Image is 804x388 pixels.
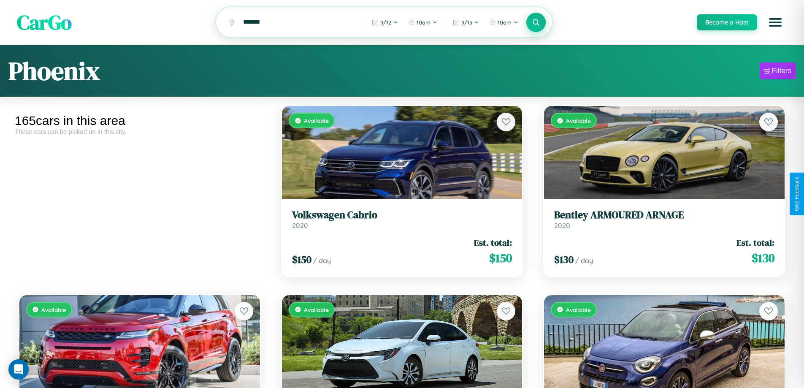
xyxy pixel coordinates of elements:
[489,250,512,266] span: $ 150
[417,19,430,26] span: 10am
[17,8,72,36] span: CarGo
[8,54,100,88] h1: Phoenix
[566,117,591,124] span: Available
[15,114,265,128] div: 165 cars in this area
[772,67,791,75] div: Filters
[304,306,329,313] span: Available
[292,209,512,230] a: Volkswagen Cabrio2020
[304,117,329,124] span: Available
[794,177,800,211] div: Give Feedback
[566,306,591,313] span: Available
[554,209,774,230] a: Bentley ARMOURED ARNAGE2020
[554,252,574,266] span: $ 130
[15,128,265,135] div: These cars can be picked up in this city.
[485,16,522,29] button: 10am
[736,236,774,249] span: Est. total:
[404,16,441,29] button: 10am
[368,16,402,29] button: 9/12
[449,16,483,29] button: 9/13
[752,250,774,266] span: $ 130
[292,209,512,221] h3: Volkswagen Cabrio
[474,236,512,249] span: Est. total:
[41,306,66,313] span: Available
[380,19,391,26] span: 9 / 12
[313,256,331,265] span: / day
[292,221,308,230] span: 2020
[760,62,796,79] button: Filters
[498,19,512,26] span: 10am
[8,359,29,380] div: Open Intercom Messenger
[575,256,593,265] span: / day
[763,11,787,34] button: Open menu
[292,252,311,266] span: $ 150
[554,221,570,230] span: 2020
[554,209,774,221] h3: Bentley ARMOURED ARNAGE
[697,14,757,30] button: Become a Host
[461,19,472,26] span: 9 / 13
